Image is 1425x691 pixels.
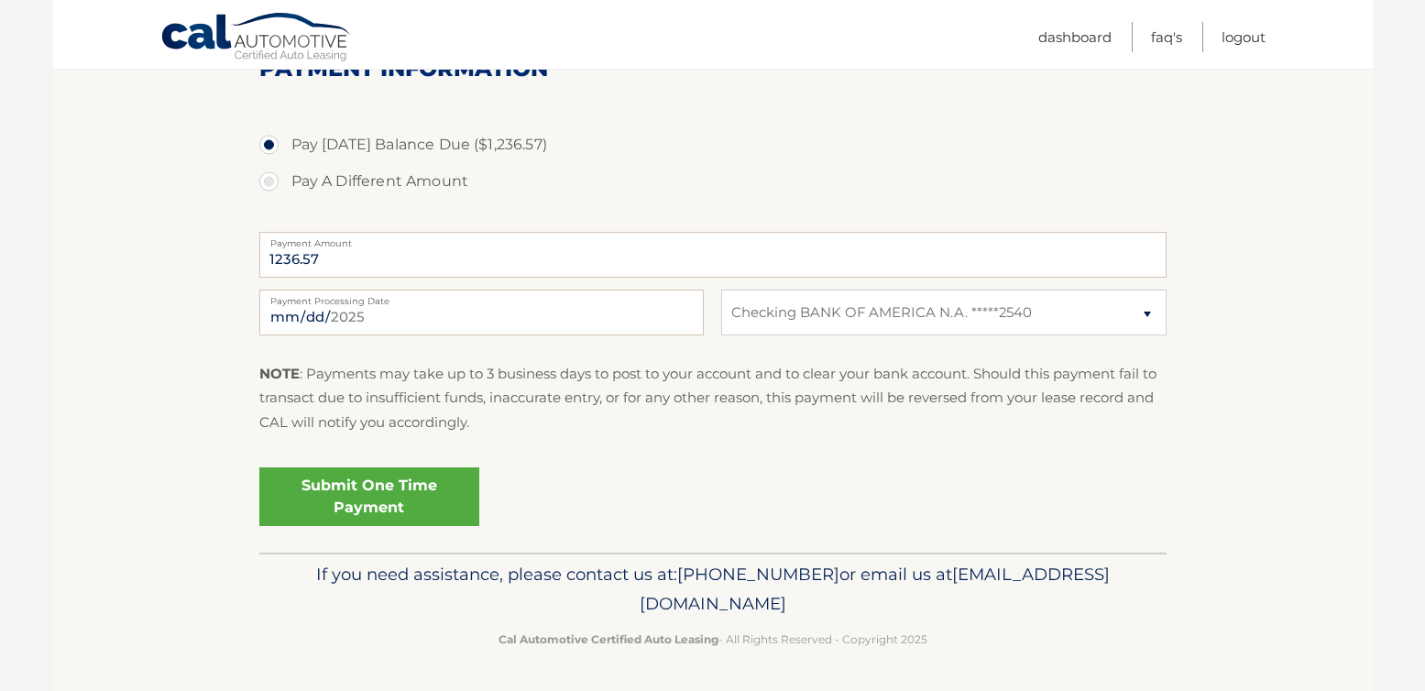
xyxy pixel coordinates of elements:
label: Payment Processing Date [259,290,704,304]
a: Submit One Time Payment [259,467,479,526]
input: Payment Date [259,290,704,335]
label: Pay A Different Amount [259,163,1167,200]
span: [PHONE_NUMBER] [677,564,839,585]
p: - All Rights Reserved - Copyright 2025 [271,630,1155,649]
strong: Cal Automotive Certified Auto Leasing [499,632,718,646]
p: : Payments may take up to 3 business days to post to your account and to clear your bank account.... [259,362,1167,434]
input: Payment Amount [259,232,1167,278]
p: If you need assistance, please contact us at: or email us at [271,560,1155,619]
label: Payment Amount [259,232,1167,247]
label: Pay [DATE] Balance Due ($1,236.57) [259,126,1167,163]
a: Logout [1222,22,1266,52]
a: Cal Automotive [160,12,353,65]
span: [EMAIL_ADDRESS][DOMAIN_NAME] [640,564,1110,614]
a: FAQ's [1151,22,1182,52]
strong: NOTE [259,365,300,382]
a: Dashboard [1038,22,1112,52]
